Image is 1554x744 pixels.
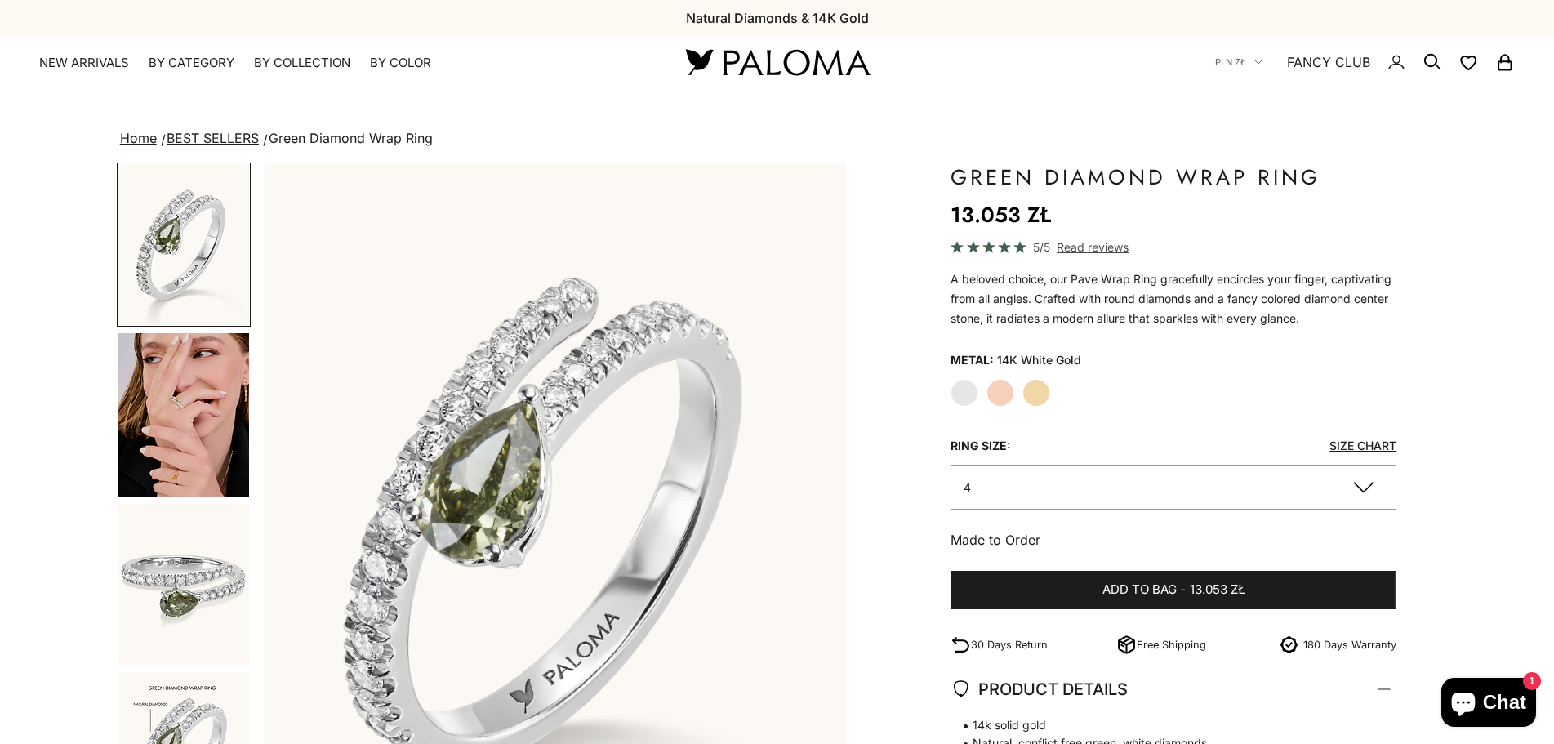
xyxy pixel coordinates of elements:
[254,55,350,71] summary: By Collection
[971,636,1048,653] p: 30 Days Return
[120,130,157,146] a: Home
[951,270,1396,328] p: A beloved choice, our Pave Wrap Ring gracefully encircles your finger, captivating from all angle...
[964,480,971,494] span: 4
[951,348,994,372] legend: Metal:
[951,675,1128,703] span: PRODUCT DETAILS
[1137,636,1206,653] p: Free Shipping
[370,55,431,71] summary: By Color
[951,571,1396,610] button: Add to bag-13.053 zł
[117,127,1438,150] nav: breadcrumbs
[1215,55,1262,69] button: PLN zł
[118,333,249,497] img: #YellowGold #WhiteGold #RoseGold
[951,238,1396,256] a: 5/5 Read reviews
[39,55,647,71] nav: Primary navigation
[1215,55,1246,69] span: PLN zł
[1215,36,1515,88] nav: Secondary navigation
[1102,580,1177,600] span: Add to bag
[686,7,869,29] p: Natural Diamonds & 14K Gold
[997,348,1081,372] variant-option-value: 14K White Gold
[167,130,259,146] a: BEST SELLERS
[1303,636,1396,653] p: 180 Days Warranty
[1057,238,1129,256] span: Read reviews
[1033,238,1050,256] span: 5/5
[951,434,1011,458] legend: Ring Size:
[951,198,1051,231] sale-price: 13.053 zł
[951,163,1396,192] h1: Green Diamond Wrap Ring
[117,332,251,498] button: Go to item 4
[951,529,1396,550] p: Made to Order
[1190,580,1245,600] span: 13.053 zł
[39,55,129,71] a: NEW ARRIVALS
[1329,439,1396,452] a: Size Chart
[269,130,433,146] span: Green Diamond Wrap Ring
[951,716,1380,734] span: 14k solid gold
[1287,51,1370,73] a: FANCY CLUB
[951,465,1396,510] button: 4
[118,164,249,325] img: #WhiteGold
[118,504,249,665] img: #WhiteGold
[1436,678,1541,731] inbox-online-store-chat: Shopify online store chat
[117,163,251,327] button: Go to item 2
[117,502,251,666] button: Go to item 5
[951,659,1396,719] summary: PRODUCT DETAILS
[149,55,234,71] summary: By Category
